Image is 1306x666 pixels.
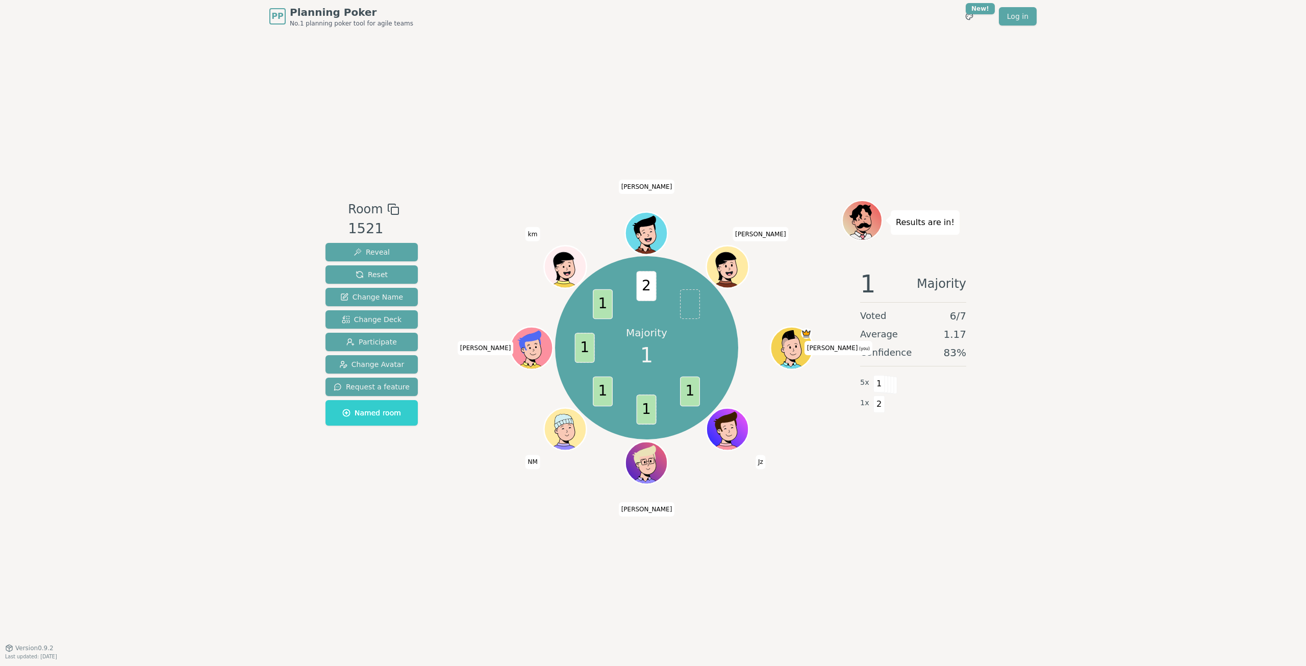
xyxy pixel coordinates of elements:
[5,644,54,652] button: Version0.9.2
[772,328,812,368] button: Click to change your avatar
[860,346,912,360] span: Confidence
[960,7,978,26] button: New!
[290,19,413,28] span: No.1 planning poker tool for agile teams
[525,455,540,469] span: Click to change your name
[325,243,418,261] button: Reveal
[271,10,283,22] span: PP
[637,272,657,302] span: 2
[801,328,812,339] span: chris is the host
[593,377,613,407] span: 1
[593,289,613,319] span: 1
[354,247,390,257] span: Reveal
[325,400,418,426] button: Named room
[340,292,403,302] span: Change Name
[858,347,870,351] span: (you)
[348,218,399,239] div: 1521
[346,337,397,347] span: Participate
[342,408,401,418] span: Named room
[805,341,872,355] span: Click to change your name
[943,327,966,341] span: 1.17
[325,310,418,329] button: Change Deck
[619,502,675,516] span: Click to change your name
[269,5,413,28] a: PPPlanning PokerNo.1 planning poker tool for agile teams
[325,288,418,306] button: Change Name
[873,375,885,392] span: 1
[15,644,54,652] span: Version 0.9.2
[999,7,1037,26] a: Log in
[342,314,401,325] span: Change Deck
[325,333,418,351] button: Participate
[860,398,869,409] span: 1 x
[640,340,653,371] span: 1
[290,5,413,19] span: Planning Poker
[860,327,898,341] span: Average
[575,333,595,363] span: 1
[325,378,418,396] button: Request a feature
[325,355,418,374] button: Change Avatar
[325,265,418,284] button: Reset
[356,269,388,280] span: Reset
[619,180,675,194] span: Click to change your name
[525,227,540,241] span: Click to change your name
[950,309,966,323] span: 6 / 7
[733,227,789,241] span: Click to change your name
[458,341,514,355] span: Click to change your name
[339,359,405,369] span: Change Avatar
[896,215,955,230] p: Results are in!
[873,396,885,413] span: 2
[637,395,657,425] span: 1
[944,346,966,360] span: 83 %
[5,654,57,659] span: Last updated: [DATE]
[860,272,876,296] span: 1
[860,309,887,323] span: Voted
[860,377,869,388] span: 5 x
[966,3,995,14] div: New!
[626,326,667,340] p: Majority
[680,377,700,407] span: 1
[348,200,383,218] span: Room
[917,272,966,296] span: Majority
[756,455,766,469] span: Click to change your name
[334,382,410,392] span: Request a feature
